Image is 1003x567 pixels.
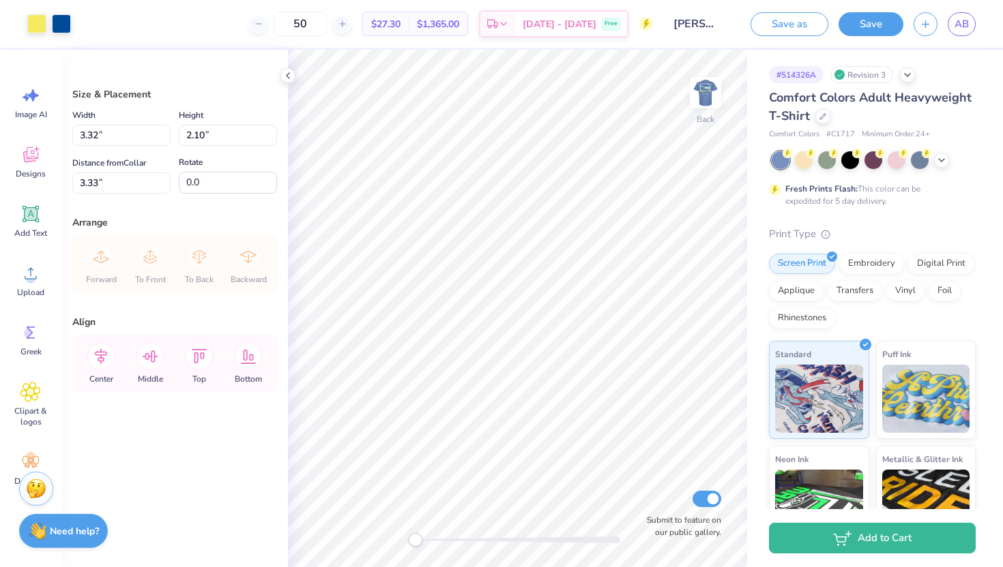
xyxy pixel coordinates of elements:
[751,12,828,36] button: Save as
[692,79,719,106] img: Back
[89,373,113,384] span: Center
[886,281,925,301] div: Vinyl
[371,17,401,31] span: $27.30
[828,281,882,301] div: Transfers
[16,168,46,179] span: Designs
[20,346,42,357] span: Greek
[72,107,96,123] label: Width
[138,373,163,384] span: Middle
[775,470,863,538] img: Neon Ink
[882,470,970,538] img: Metallic & Glitter Ink
[605,19,617,29] span: Free
[72,87,277,102] div: Size & Placement
[15,109,47,120] span: Image AI
[50,525,99,538] strong: Need help?
[769,129,819,140] span: Comfort Colors
[663,10,730,37] input: Untitled Design
[908,254,974,274] div: Digital Print
[775,347,811,361] span: Standard
[72,215,277,230] div: Arrange
[785,183,858,194] strong: Fresh Prints Flash:
[882,365,970,433] img: Puff Ink
[839,254,904,274] div: Embroidery
[179,154,203,170] label: Rotate
[948,12,976,36] a: AB
[769,89,972,124] span: Comfort Colors Adult Heavyweight T-Shirt
[274,12,327,36] input: – –
[72,315,277,329] div: Align
[882,452,963,466] span: Metallic & Glitter Ink
[826,129,855,140] span: # C1717
[235,373,262,384] span: Bottom
[14,228,47,239] span: Add Text
[14,476,47,487] span: Decorate
[775,452,809,466] span: Neon Ink
[769,308,835,328] div: Rhinestones
[955,16,969,32] span: AB
[882,347,911,361] span: Puff Ink
[839,12,903,36] button: Save
[769,66,824,83] div: # 514326A
[769,254,835,274] div: Screen Print
[192,373,206,384] span: Top
[769,226,976,242] div: Print Type
[830,66,893,83] div: Revision 3
[697,113,714,125] div: Back
[639,514,721,538] label: Submit to feature on our public gallery.
[409,533,422,547] div: Accessibility label
[179,107,203,123] label: Height
[929,281,961,301] div: Foil
[862,129,930,140] span: Minimum Order: 24 +
[17,287,44,298] span: Upload
[769,281,824,301] div: Applique
[523,17,596,31] span: [DATE] - [DATE]
[8,405,53,427] span: Clipart & logos
[785,183,953,207] div: This color can be expedited for 5 day delivery.
[72,155,146,171] label: Distance from Collar
[775,365,863,433] img: Standard
[769,523,976,553] button: Add to Cart
[417,17,459,31] span: $1,365.00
